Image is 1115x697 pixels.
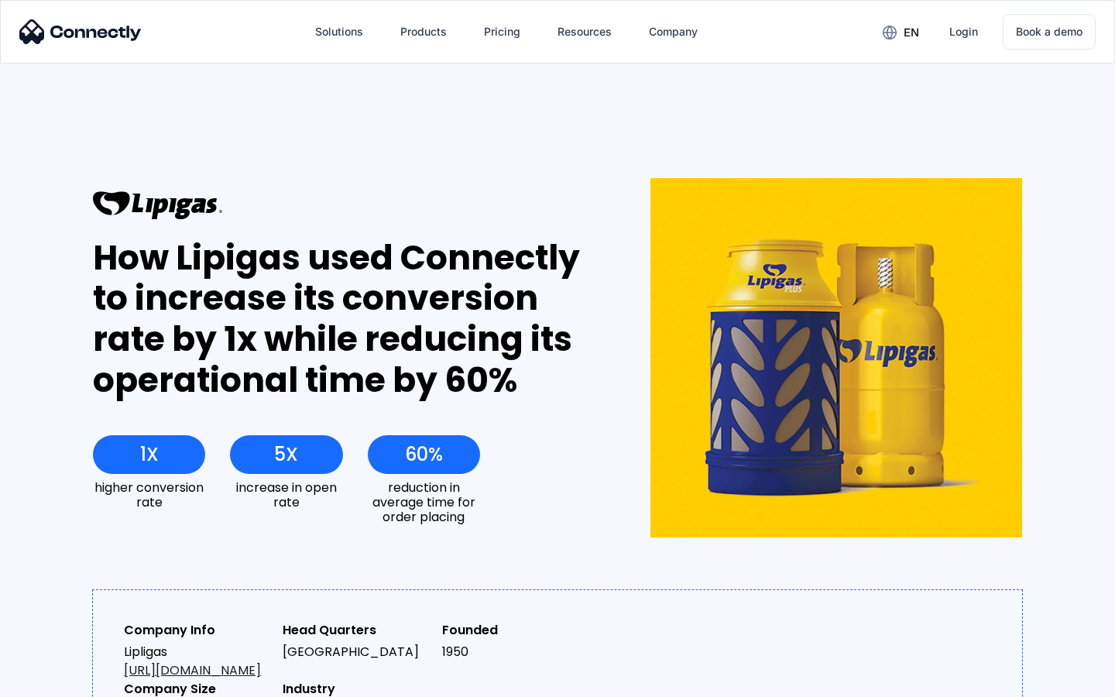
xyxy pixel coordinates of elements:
div: 60% [405,444,443,465]
div: Founded [442,621,588,640]
div: Company Info [124,621,270,640]
img: Connectly Logo [19,19,142,44]
div: 1X [140,444,159,465]
div: en [870,20,931,43]
div: Company [649,21,698,43]
div: How Lipigas used Connectly to increase its conversion rate by 1x while reducing its operational t... [93,238,594,401]
div: Pricing [484,21,520,43]
a: Book a demo [1003,14,1096,50]
a: [URL][DOMAIN_NAME] [124,661,261,679]
div: Products [400,21,447,43]
div: increase in open rate [230,480,342,510]
ul: Language list [31,670,93,692]
aside: Language selected: English [15,670,93,692]
div: Lipligas [124,643,270,680]
div: Solutions [315,21,363,43]
div: higher conversion rate [93,480,205,510]
div: Products [388,13,459,50]
div: Login [949,21,978,43]
div: Head Quarters [283,621,429,640]
div: Resources [557,21,612,43]
div: en [904,22,919,43]
div: Resources [545,13,624,50]
a: Pricing [472,13,533,50]
div: Solutions [303,13,376,50]
div: [GEOGRAPHIC_DATA] [283,643,429,661]
div: Company [636,13,710,50]
div: 5X [274,444,298,465]
div: reduction in average time for order placing [368,480,480,525]
a: Login [937,13,990,50]
div: 1950 [442,643,588,661]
